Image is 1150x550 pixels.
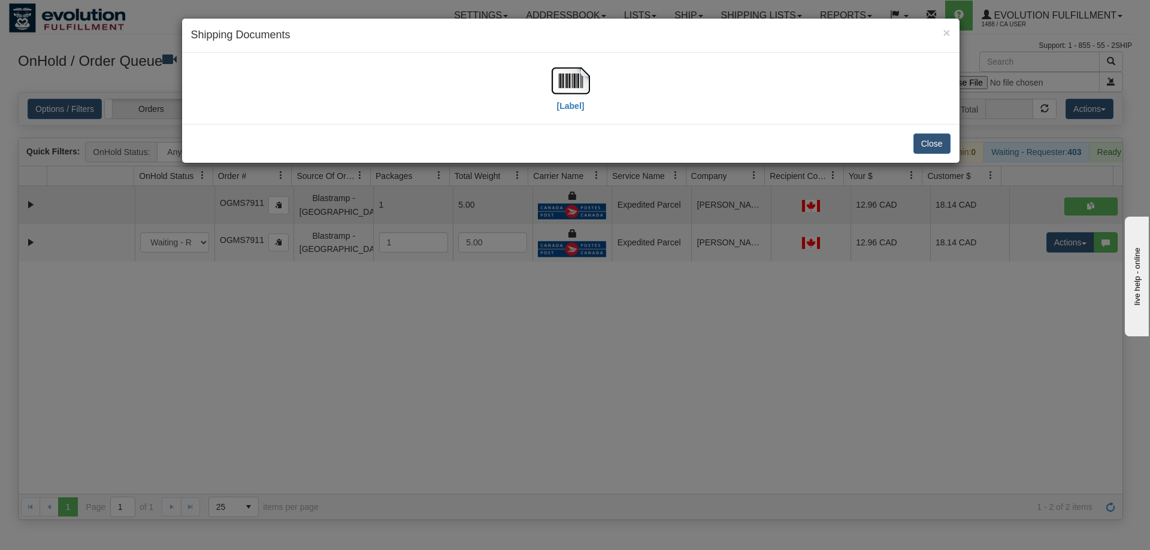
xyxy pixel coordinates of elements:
span: × [943,26,950,39]
div: live help - online [9,10,111,19]
img: barcode.jpg [552,62,590,100]
button: Close [943,26,950,39]
button: Close [913,133,951,154]
label: [Label] [557,100,585,112]
iframe: chat widget [1122,214,1149,336]
h4: Shipping Documents [191,28,951,43]
a: [Label] [552,75,590,110]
